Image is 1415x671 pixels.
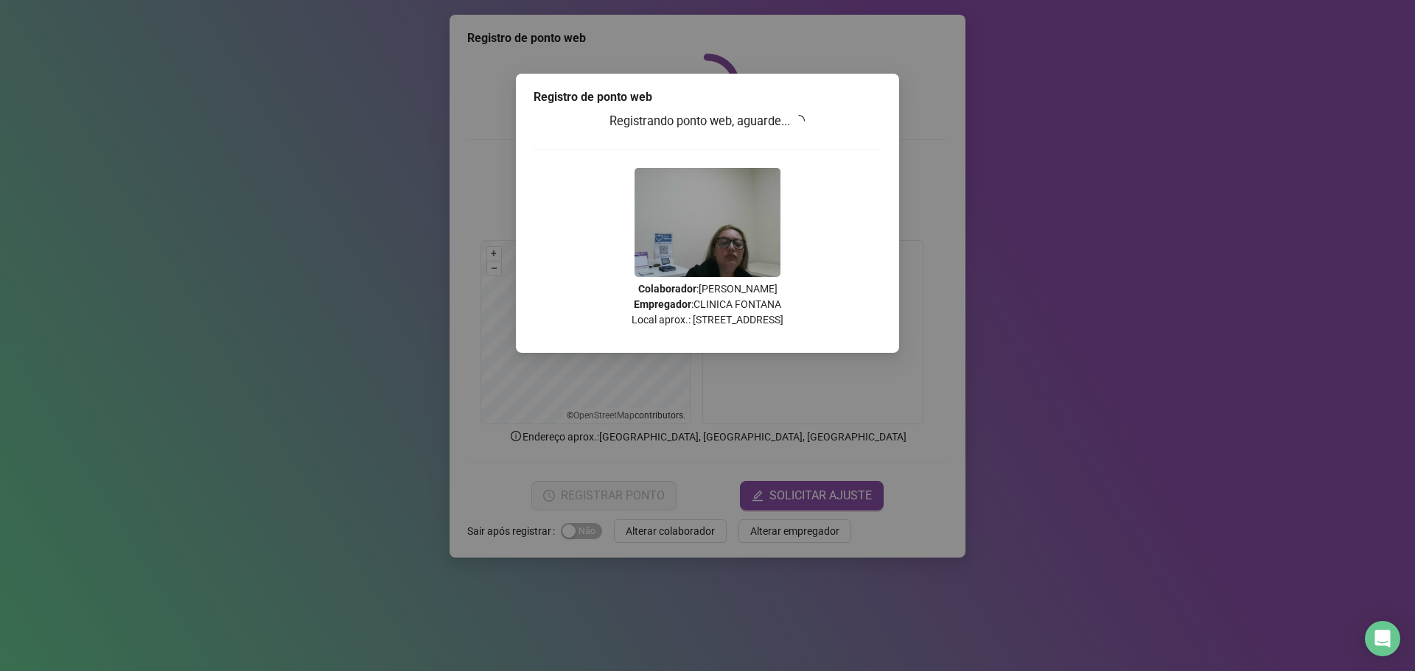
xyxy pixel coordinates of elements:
p: : [PERSON_NAME] : CLINICA FONTANA Local aprox.: [STREET_ADDRESS] [534,281,881,328]
h3: Registrando ponto web, aguarde... [534,112,881,131]
strong: Empregador [634,298,691,310]
strong: Colaborador [638,283,696,295]
span: loading [793,115,805,127]
img: 2Q== [635,168,780,277]
div: Open Intercom Messenger [1365,621,1400,656]
div: Registro de ponto web [534,88,881,106]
